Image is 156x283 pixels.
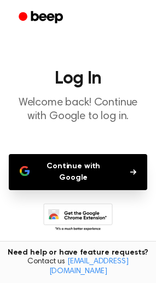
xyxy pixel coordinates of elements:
p: Welcome back! Continue with Google to log in. [9,96,147,123]
a: [EMAIL_ADDRESS][DOMAIN_NAME] [49,258,129,275]
a: Beep [11,7,73,28]
span: Contact us [7,257,149,276]
h1: Log In [9,70,147,87]
button: Continue with Google [9,154,147,190]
